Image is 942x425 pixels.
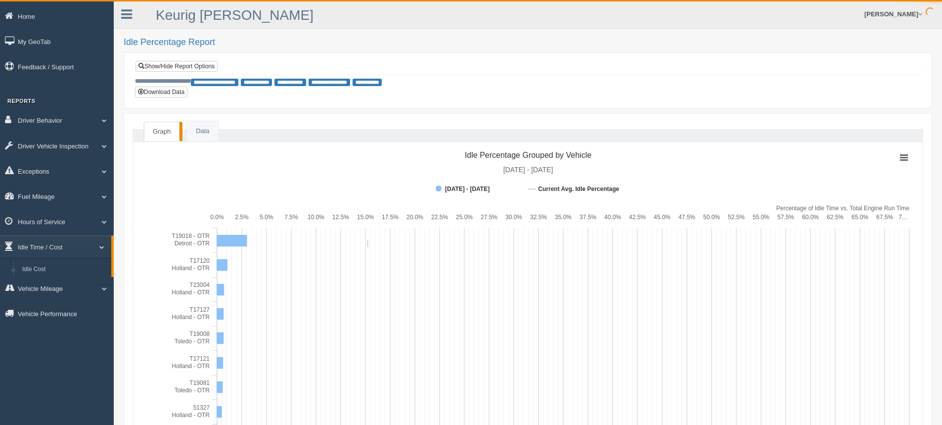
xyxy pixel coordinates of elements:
[678,214,695,221] text: 47.5%
[187,121,218,142] a: Data
[604,214,621,221] text: 40.0%
[728,214,745,221] text: 52.5%
[538,186,619,192] tspan: Current Avg. Idle Percentage
[175,240,210,247] tspan: Detroit - OTR
[189,379,210,386] tspan: T19081
[406,214,423,221] text: 20.0%
[777,214,794,221] text: 57.5%
[852,214,868,221] text: 65.0%
[505,214,522,221] text: 30.0%
[172,314,210,321] tspan: Holland - OTR
[189,331,210,337] tspan: T19008
[175,387,210,394] tspan: Toledo - OTR
[776,205,910,212] tspan: Percentage of Idle Time vs. Total Engine Run Time
[175,338,210,345] tspan: Toledo - OTR
[530,214,547,221] text: 32.5%
[18,261,111,279] a: Idle Cost
[357,214,374,221] text: 15.0%
[802,214,819,221] text: 60.0%
[172,233,210,239] tspan: T19018 - OTR
[481,214,497,221] text: 27.5%
[629,214,646,221] text: 42.5%
[235,214,249,221] text: 2.5%
[445,186,490,192] tspan: [DATE] - [DATE]
[193,404,210,411] tspan: 51327
[753,214,769,221] text: 55.0%
[156,7,314,23] a: Keurig [PERSON_NAME]
[284,214,298,221] text: 7.5%
[503,166,553,174] tspan: [DATE] - [DATE]
[260,214,273,221] text: 5.0%
[172,363,210,370] tspan: Holland - OTR
[189,355,210,362] tspan: T17121
[827,214,844,221] text: 62.5%
[172,289,210,296] tspan: Holland - OTR
[144,122,179,142] a: Graph
[135,87,187,97] button: Download Data
[382,214,399,221] text: 17.5%
[898,214,908,221] tspan: 7…
[703,214,720,221] text: 50.0%
[555,214,572,221] text: 35.0%
[654,214,671,221] text: 45.0%
[580,214,596,221] text: 37.5%
[189,282,210,288] tspan: T23004
[465,151,591,159] tspan: Idle Percentage Grouped by Vehicle
[189,306,210,313] tspan: T17127
[172,412,210,419] tspan: Holland - OTR
[210,214,224,221] text: 0.0%
[135,61,218,72] a: Show/Hide Report Options
[124,38,932,47] h2: Idle Percentage Report
[456,214,473,221] text: 25.0%
[189,257,210,264] tspan: T17120
[172,265,210,272] tspan: Holland - OTR
[876,214,893,221] text: 67.5%
[332,214,349,221] text: 12.5%
[431,214,448,221] text: 22.5%
[308,214,324,221] text: 10.0%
